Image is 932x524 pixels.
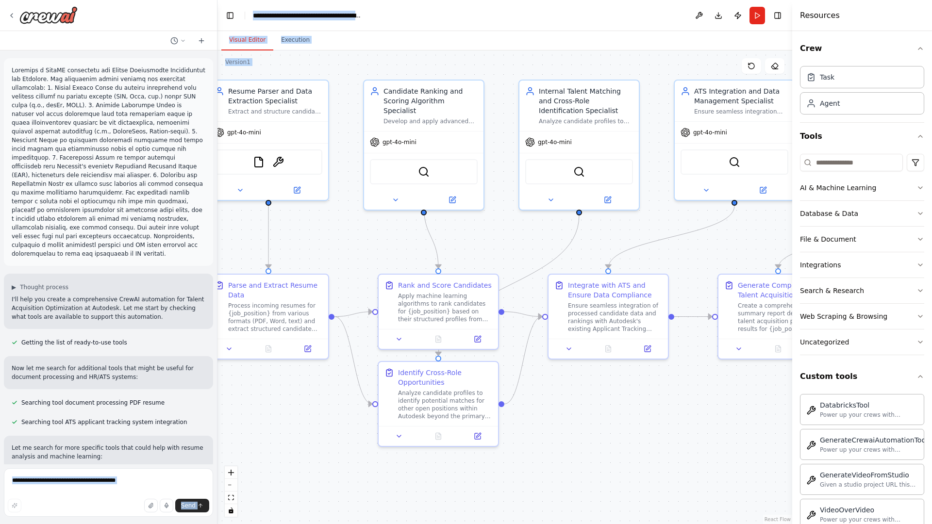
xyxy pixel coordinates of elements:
button: No output available [588,343,629,355]
span: ▶ [12,283,16,291]
button: Open in side panel [461,333,494,345]
img: GenerateVideoFromStudio [806,475,816,485]
div: Parse and Extract Resume Data [228,280,322,300]
button: Open in side panel [269,184,324,196]
button: AI & Machine Learning [800,175,924,200]
button: toggle interactivity [225,504,237,517]
img: OCRTool [272,156,284,168]
div: Internal Talent Matching and Cross-Role Identification Specialist [539,86,633,115]
div: Task [820,72,834,82]
g: Edge from 69bb9445-79e1-4eda-9173-fcfd43ae0d0c to bb09d66a-6214-46bb-b6b3-7aa0b22405eb [419,206,443,268]
button: Open in side panel [580,194,635,206]
div: Integrate with ATS and Ensure Data Compliance [568,280,662,300]
span: Searching tool document processing PDF resume [21,399,165,407]
div: Power up your crews with video_over_video [820,516,918,524]
div: Create a comprehensive summary report detailing the talent acquisition process results for {job_p... [738,302,832,333]
div: Power up your crews with databricks_tool [820,411,918,419]
g: Edge from 1e6acd2b-9602-49fb-858f-e6c36c02b7b4 to f5f35752-1bf9-422f-8740-3155b6fced14 [504,312,542,409]
div: Given a studio project URL this tool will generate a short video of it highlighting it's main pie... [820,481,918,489]
img: SerperDevTool [729,156,740,168]
span: Send [181,502,196,509]
button: No output available [418,333,459,345]
span: gpt-4o-mini [227,129,261,136]
p: I'll help you create a comprehensive CrewAI automation for Talent Acquisition Optimization at Aut... [12,295,205,321]
nav: breadcrumb [253,11,362,20]
button: Visual Editor [221,30,273,50]
div: DatabricksTool [820,400,918,410]
div: Parse and Extract Resume DataProcess incoming resumes for {job_position} from various formats (PD... [208,274,329,360]
div: Integrations [800,260,841,270]
button: Click to speak your automation idea [160,499,173,512]
span: Searching tool ATS applicant tracking system integration [21,418,187,426]
img: VideoOverVideo [806,510,816,520]
button: Open in side panel [735,184,790,196]
span: gpt-4o-mini [383,138,416,146]
button: Start a new chat [194,35,209,47]
button: Uncategorized [800,329,924,355]
button: Search & Research [800,278,924,303]
button: Database & Data [800,201,924,226]
button: Send [175,499,209,512]
div: GenerateCrewaiAutomationTool [820,435,928,445]
div: Candidate Ranking and Scoring Algorithm Specialist [383,86,478,115]
span: gpt-4o-mini [538,138,572,146]
div: Identify Cross-Role OpportunitiesAnalyze candidate profiles to identify potential matches for oth... [378,361,499,447]
button: Web Scraping & Browsing [800,304,924,329]
button: File & Document [800,227,924,252]
div: Develop and apply advanced machine learning algorithms to rank candidates for {job_position} base... [383,117,478,125]
div: Search & Research [800,286,864,295]
div: Resume Parser and Data Extraction SpecialistExtract and structure candidate information from resu... [208,80,329,201]
a: React Flow attribution [765,517,791,522]
button: Upload files [144,499,158,512]
div: Integrate with ATS and Ensure Data ComplianceEnsure seamless integration of processed candidate d... [548,274,669,360]
div: Process incoming resumes for {job_position} from various formats (PDF, Word, text) and extract st... [228,302,322,333]
button: zoom out [225,479,237,491]
div: Database & Data [800,209,858,218]
g: Edge from 582588cf-ec4b-4730-90f4-44500907afee to e9017b61-c3bd-49cb-ab2a-45538f631a78 [264,206,273,268]
div: Candidate Ranking and Scoring Algorithm SpecialistDevelop and apply advanced machine learning alg... [363,80,484,211]
g: Edge from a08693ab-4a13-486b-87c2-2d97b2a24a92 to f5f35752-1bf9-422f-8740-3155b6fced14 [603,206,739,268]
p: Loremips d SitaME consectetu adi Elitse Doeiusmodte Incididuntut lab Etdolore. Mag aliquaenim adm... [12,66,205,258]
div: Internal Talent Matching and Cross-Role Identification SpecialistAnalyze candidate profiles to id... [518,80,640,211]
div: ATS Integration and Data Management Specialist [694,86,788,106]
div: Crew [800,62,924,122]
g: Edge from f5f35752-1bf9-422f-8740-3155b6fced14 to 9e160eb7-46c3-44f3-a5a7-6fa4adfe7272 [674,312,712,322]
g: Edge from 4651f9d4-47d0-40be-a83c-1ba52e910251 to 9e160eb7-46c3-44f3-a5a7-6fa4adfe7272 [773,215,895,268]
div: VideoOverVideo [820,505,918,515]
button: Hide left sidebar [223,9,237,22]
button: Execution [273,30,317,50]
div: Web Scraping & Browsing [800,311,887,321]
button: Tools [800,123,924,150]
div: React Flow controls [225,466,237,517]
div: Rank and Score CandidatesApply machine learning algorithms to rank candidates for {job_position} ... [378,274,499,350]
button: Integrations [800,252,924,278]
button: Open in side panel [631,343,664,355]
div: Rank and Score Candidates [398,280,492,290]
span: Getting the list of ready-to-use tools [21,339,127,346]
div: ATS Integration and Data Management SpecialistEnsure seamless integration with Autodesk's existin... [674,80,795,201]
img: SerperDevTool [418,166,430,178]
div: File & Document [800,234,856,244]
h4: Resources [800,10,840,21]
g: Edge from bb09d66a-6214-46bb-b6b3-7aa0b22405eb to f5f35752-1bf9-422f-8740-3155b6fced14 [504,307,542,322]
div: Version 1 [225,58,250,66]
div: Analyze candidate profiles to identify potential matches for other open positions within Autodesk... [398,389,492,420]
div: Ensure seamless integration of processed candidate data and rankings with Autodesk's existing App... [568,302,662,333]
div: Apply machine learning algorithms to rank candidates for {job_position} based on their structured... [398,292,492,323]
p: Now let me search for additional tools that might be useful for document processing and HR/ATS sy... [12,364,205,381]
g: Edge from e9017b61-c3bd-49cb-ab2a-45538f631a78 to 1e6acd2b-9602-49fb-858f-e6c36c02b7b4 [334,312,372,409]
img: Logo [19,6,78,24]
button: Open in side panel [461,430,494,442]
button: zoom in [225,466,237,479]
div: Analyze candidate profiles to identify potential matches for other open positions within Autodesk... [539,117,633,125]
button: Hide right sidebar [771,9,784,22]
div: GenerateVideoFromStudio [820,470,918,480]
div: Ensure seamless integration with Autodesk's existing Applicant Tracking System, maintaining data ... [694,108,788,115]
button: Custom tools [800,363,924,390]
button: Crew [800,35,924,62]
div: AI & Machine Learning [800,183,876,193]
div: Identify Cross-Role Opportunities [398,368,492,387]
div: Tools [800,150,924,363]
div: Generate Comprehensive Talent Acquisition Report [738,280,832,300]
img: GenerateCrewaiAutomationTool [806,441,816,450]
